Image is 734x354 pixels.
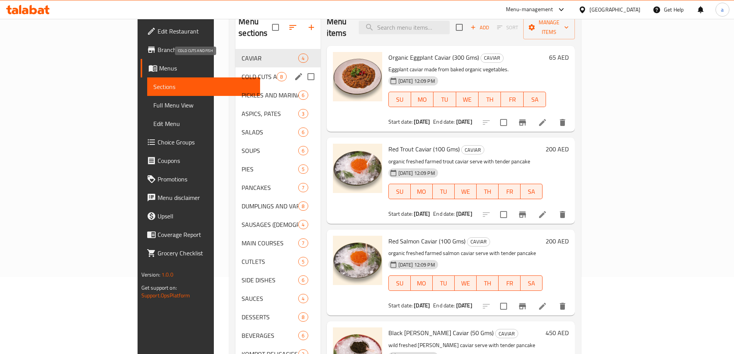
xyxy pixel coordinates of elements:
button: Branch-specific-item [513,205,532,224]
span: TH [480,186,495,197]
div: CAVIAR [467,237,490,247]
div: BEVERAGES [242,331,298,340]
span: DESSERTS [242,312,298,322]
span: Grocery Checklist [158,248,254,258]
div: items [298,294,308,303]
span: 8 [277,73,286,81]
a: Edit menu item [538,302,547,311]
button: delete [553,113,572,132]
button: MO [411,184,433,199]
span: Select section first [492,22,523,34]
span: Full Menu View [153,101,254,110]
span: PANCAKES [242,183,298,192]
span: Choice Groups [158,138,254,147]
span: WE [458,186,474,197]
span: [DATE] 12:09 PM [395,261,438,268]
span: DUMPLINGS AND VARENIKI [242,201,298,211]
span: SU [392,186,408,197]
span: Start date: [388,300,413,310]
span: TH [480,278,495,289]
span: 6 [299,129,307,136]
a: Promotions [141,170,260,188]
span: MO [414,278,430,289]
button: WE [455,275,477,291]
b: [DATE] [414,209,430,219]
div: items [298,146,308,155]
button: FR [499,275,521,291]
a: Choice Groups [141,133,260,151]
div: CAVIAR [461,145,484,154]
span: FR [502,278,517,289]
span: 8 [299,203,307,210]
a: Menus [141,59,260,77]
span: Menus [159,64,254,73]
div: MAIN COURSES7 [235,234,320,252]
span: Coupons [158,156,254,165]
div: PANCAKES7 [235,178,320,197]
img: Organic Eggplant Caviar (300 Gms) [333,52,382,101]
span: SOUPS [242,146,298,155]
span: WE [458,278,474,289]
div: SALADS6 [235,123,320,141]
a: Edit menu item [538,118,547,127]
a: Edit menu item [538,210,547,219]
div: items [298,91,308,100]
span: Organic Eggplant Caviar (300 Gms) [388,52,479,63]
span: SAUSAGES ([DEMOGRAPHIC_DATA]) [242,220,298,229]
span: Select to update [495,206,512,223]
span: 8 [299,314,307,321]
b: [DATE] [456,209,472,219]
div: BEVERAGES6 [235,326,320,345]
span: Add item [467,22,492,34]
button: edit [293,71,304,82]
div: items [298,257,308,266]
span: SIDE DISHES [242,275,298,285]
span: ASPICS, PATES [242,109,298,118]
span: Start date: [388,117,413,127]
span: MO [414,94,430,105]
span: TU [436,186,452,197]
span: Menu disclaimer [158,193,254,202]
span: 4 [299,221,307,228]
a: Edit Menu [147,114,260,133]
div: DUMPLINGS AND VARENIKI8 [235,197,320,215]
img: Red Salmon Caviar (100 Gms) [333,236,382,285]
a: Coupons [141,151,260,170]
div: Menu-management [506,5,553,14]
p: organic freshed farmed salmon caviar serve with tender pancake [388,248,543,258]
b: [DATE] [456,300,472,310]
button: Branch-specific-item [513,297,532,315]
span: End date: [433,300,455,310]
div: [GEOGRAPHIC_DATA] [590,5,640,14]
button: TH [477,184,499,199]
span: Sections [153,82,254,91]
span: MO [414,186,430,197]
a: Branches [141,40,260,59]
span: CAVIAR [481,54,503,62]
div: items [298,312,308,322]
span: Select to update [495,298,512,314]
div: items [298,238,308,248]
span: Select to update [495,114,512,131]
span: 7 [299,240,307,247]
div: CUTLETS5 [235,252,320,271]
div: PIES5 [235,160,320,178]
button: Branch-specific-item [513,113,532,132]
div: SAUSAGES ([DEMOGRAPHIC_DATA])4 [235,215,320,234]
button: delete [553,205,572,224]
button: SA [521,184,543,199]
div: CAVIAR4 [235,49,320,67]
img: Red Trout Caviar (100 Gms) [333,144,382,193]
button: FR [501,92,523,107]
span: Get support on: [141,283,177,293]
span: [DATE] 12:09 PM [395,169,438,177]
span: Black [PERSON_NAME] Caviar (50 Gms) [388,327,494,339]
div: SAUCES4 [235,289,320,308]
span: Add [469,23,490,32]
button: WE [456,92,479,107]
h6: 200 AED [546,144,569,154]
button: TH [479,92,501,107]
